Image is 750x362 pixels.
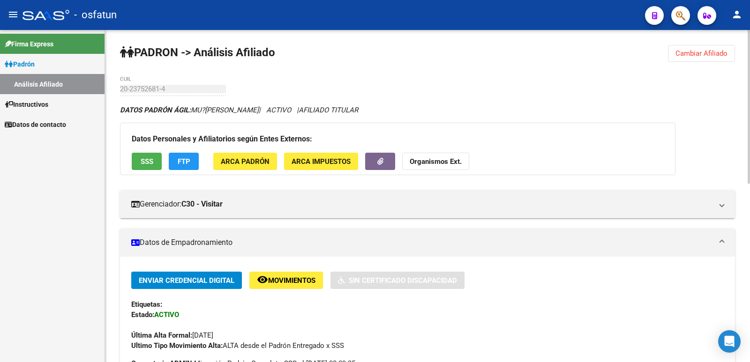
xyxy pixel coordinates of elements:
[131,272,242,289] button: Enviar Credencial Digital
[120,190,735,218] mat-expansion-panel-header: Gerenciador:C30 - Visitar
[120,106,191,114] strong: DATOS PADRÓN ÁGIL:
[7,9,19,20] mat-icon: menu
[131,341,344,350] span: ALTA desde el Padrón Entregado x SSS
[181,199,223,209] strong: C30 - Visitar
[131,310,154,319] strong: Estado:
[131,331,192,340] strong: Última Alta Formal:
[120,46,275,59] strong: PADRON -> Análisis Afiliado
[284,153,358,170] button: ARCA Impuestos
[120,106,358,114] i: | ACTIVO |
[221,157,270,166] span: ARCA Padrón
[131,341,223,350] strong: Ultimo Tipo Movimiento Alta:
[178,157,190,166] span: FTP
[74,5,117,25] span: - osfatun
[675,49,727,58] span: Cambiar Afiliado
[131,331,213,340] span: [DATE]
[292,157,351,166] span: ARCA Impuestos
[349,276,457,285] span: Sin Certificado Discapacidad
[668,45,735,62] button: Cambiar Afiliado
[249,272,323,289] button: Movimientos
[169,153,199,170] button: FTP
[5,99,48,110] span: Instructivos
[268,276,315,285] span: Movimientos
[120,106,259,114] span: MU?[PERSON_NAME]
[213,153,277,170] button: ARCA Padrón
[141,157,153,166] span: SSS
[410,157,462,166] strong: Organismos Ext.
[131,300,162,309] strong: Etiquetas:
[299,106,358,114] span: AFILIADO TITULAR
[132,133,664,146] h3: Datos Personales y Afiliatorios según Entes Externos:
[5,59,35,69] span: Padrón
[131,199,712,209] mat-panel-title: Gerenciador:
[330,272,465,289] button: Sin Certificado Discapacidad
[154,310,179,319] strong: ACTIVO
[402,153,469,170] button: Organismos Ext.
[5,39,53,49] span: Firma Express
[718,330,741,353] div: Open Intercom Messenger
[731,9,742,20] mat-icon: person
[257,274,268,285] mat-icon: remove_red_eye
[139,276,234,285] span: Enviar Credencial Digital
[131,237,712,248] mat-panel-title: Datos de Empadronamiento
[5,119,66,130] span: Datos de contacto
[120,229,735,257] mat-expansion-panel-header: Datos de Empadronamiento
[132,153,162,170] button: SSS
